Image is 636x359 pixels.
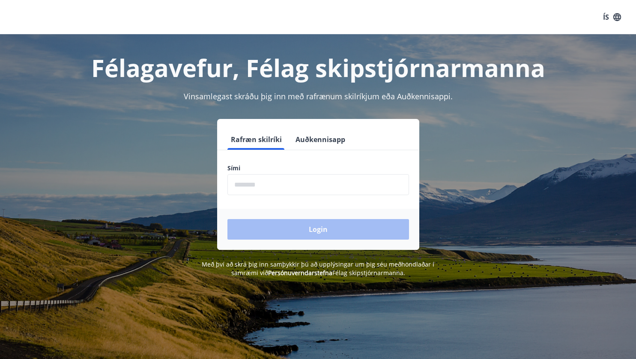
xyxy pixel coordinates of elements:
label: Sími [227,164,409,172]
button: ÍS [598,9,626,25]
span: Vinsamlegast skráðu þig inn með rafrænum skilríkjum eða Auðkennisappi. [184,91,453,101]
h1: Félagavefur, Félag skipstjórnarmanna [20,51,616,84]
span: Með því að skrá þig inn samþykkir þú að upplýsingar um þig séu meðhöndlaðar í samræmi við Félag s... [202,260,434,277]
button: Rafræn skilríki [227,129,285,150]
a: Persónuverndarstefna [268,269,332,277]
button: Auðkennisapp [292,129,349,150]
